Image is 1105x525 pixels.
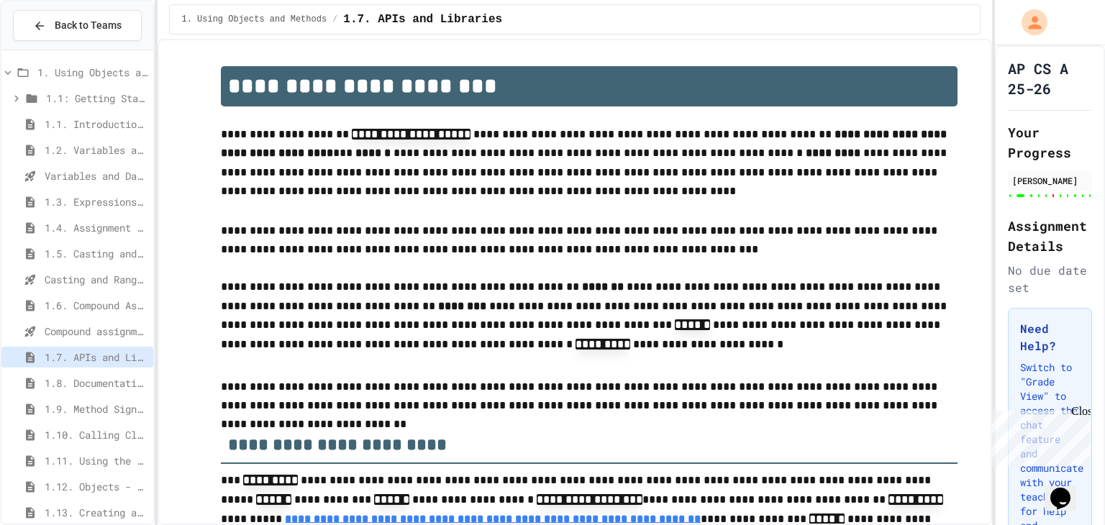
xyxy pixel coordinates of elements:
span: 1.4. Assignment and Input [45,220,147,235]
span: 1.7. APIs and Libraries [343,11,502,28]
div: [PERSON_NAME] [1012,174,1088,187]
span: 1. Using Objects and Methods [37,65,147,80]
span: 1.11. Using the Math Class [45,453,147,468]
h3: Need Help? [1020,320,1080,355]
span: 1.1: Getting Started [46,91,147,106]
div: My Account [1006,6,1051,39]
span: 1.8. Documentation with Comments and Preconditions [45,375,147,391]
button: Back to Teams [13,10,142,41]
span: Back to Teams [55,18,122,33]
span: 1. Using Objects and Methods [181,14,327,25]
span: Compound assignment operators - Quiz [45,324,147,339]
span: 1.13. Creating and Initializing Objects: Constructors [45,505,147,520]
h1: AP CS A 25-26 [1008,58,1092,99]
div: No due date set [1008,262,1092,296]
span: / [332,14,337,25]
span: Variables and Data Types - Quiz [45,168,147,183]
iframe: chat widget [986,405,1091,466]
span: 1.2. Variables and Data Types [45,142,147,157]
span: 1.12. Objects - Instances of Classes [45,479,147,494]
iframe: chat widget [1045,467,1091,511]
span: 1.9. Method Signatures [45,401,147,416]
h2: Assignment Details [1008,216,1092,256]
span: 1.6. Compound Assignment Operators [45,298,147,313]
span: Casting and Ranges of variables - Quiz [45,272,147,287]
span: 1.10. Calling Class Methods [45,427,147,442]
span: 1.3. Expressions and Output [New] [45,194,147,209]
div: Chat with us now!Close [6,6,99,91]
span: 1.5. Casting and Ranges of Values [45,246,147,261]
h2: Your Progress [1008,122,1092,163]
span: 1.7. APIs and Libraries [45,350,147,365]
span: 1.1. Introduction to Algorithms, Programming, and Compilers [45,117,147,132]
